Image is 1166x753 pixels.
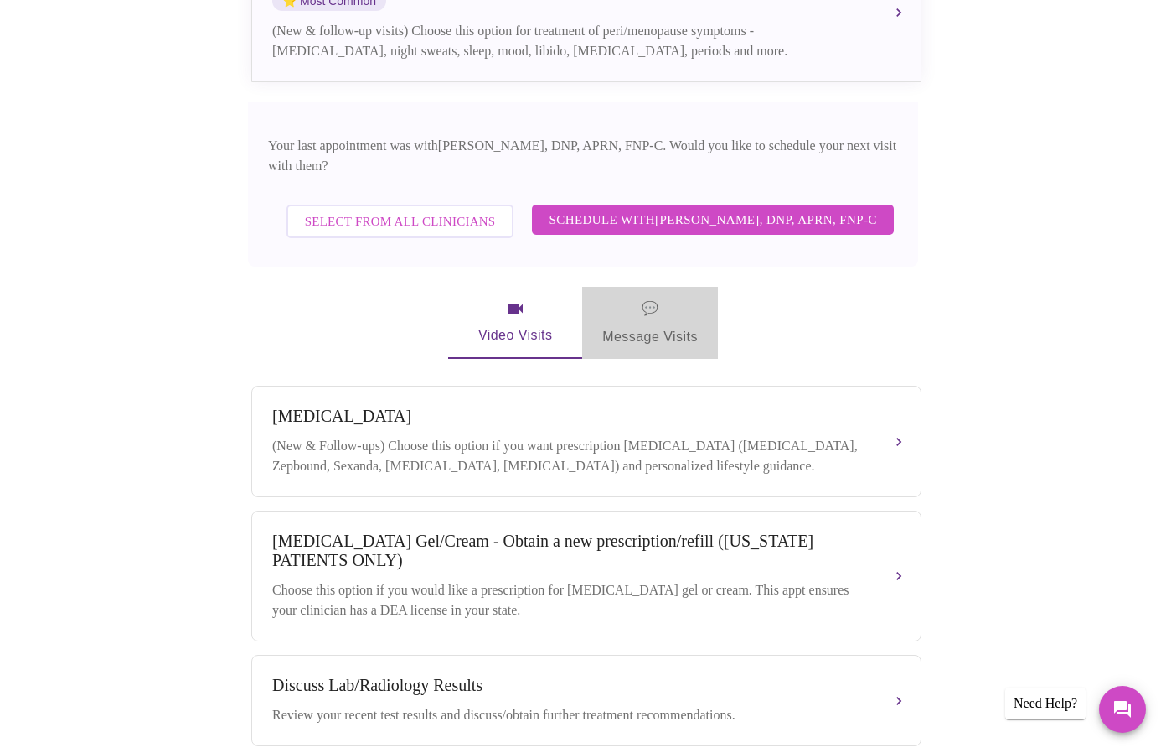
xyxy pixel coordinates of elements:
div: Choose this option if you would like a prescription for [MEDICAL_DATA] gel or cream. This appt en... [272,580,867,621]
span: Schedule with [PERSON_NAME], DNP, APRN, FNP-C [549,209,877,231]
button: [MEDICAL_DATA] Gel/Cream - Obtain a new prescription/refill ([US_STATE] PATIENTS ONLY)Choose this... [251,511,921,641]
span: Message Visits [602,297,698,349]
button: Schedule with[PERSON_NAME], DNP, APRN, FNP-C [532,205,894,235]
div: Review your recent test results and discuss/obtain further treatment recommendations. [272,705,867,725]
button: Discuss Lab/Radiology ResultsReview your recent test results and discuss/obtain further treatment... [251,655,921,746]
span: Video Visits [468,299,562,347]
div: Need Help? [1005,688,1086,719]
span: Select from All Clinicians [305,210,496,232]
div: [MEDICAL_DATA] [272,407,867,426]
div: (New & Follow-ups) Choose this option if you want prescription [MEDICAL_DATA] ([MEDICAL_DATA], Ze... [272,436,867,476]
div: (New & follow-up visits) Choose this option for treatment of peri/menopause symptoms - [MEDICAL_D... [272,21,867,61]
button: Select from All Clinicians [286,205,514,238]
button: Messages [1099,686,1146,733]
div: [MEDICAL_DATA] Gel/Cream - Obtain a new prescription/refill ([US_STATE] PATIENTS ONLY) [272,532,867,570]
button: [MEDICAL_DATA](New & Follow-ups) Choose this option if you want prescription [MEDICAL_DATA] ([MED... [251,386,921,497]
p: Your last appointment was with [PERSON_NAME], DNP, APRN, FNP-C . Would you like to schedule your ... [268,136,898,176]
span: message [642,297,658,320]
div: Discuss Lab/Radiology Results [272,676,867,695]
